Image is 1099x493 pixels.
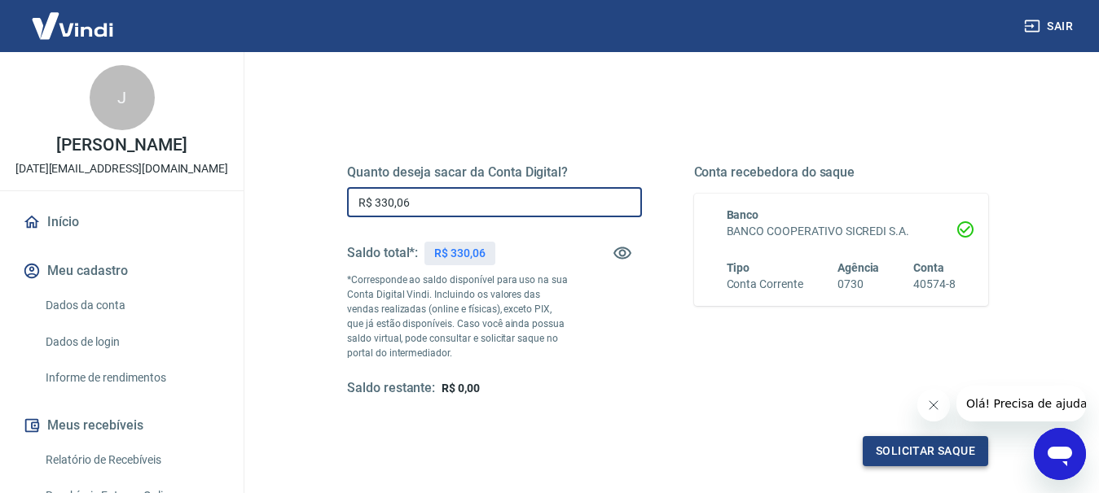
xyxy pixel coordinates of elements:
[20,204,224,240] a: Início
[913,261,944,274] span: Conta
[837,261,880,274] span: Agência
[20,253,224,289] button: Meu cadastro
[1034,428,1086,480] iframe: Botão para abrir a janela de mensagens
[913,276,956,293] h6: 40574-8
[39,289,224,322] a: Dados da conta
[347,245,418,261] h5: Saldo total*:
[15,160,228,177] p: [DATE][EMAIL_ADDRESS][DOMAIN_NAME]
[727,223,956,240] h6: BANCO COOPERATIVO SICREDI S.A.
[727,261,750,274] span: Tipo
[694,164,989,181] h5: Conta recebedora do saque
[1021,11,1079,41] button: Sair
[727,276,803,293] h6: Conta Corrente
[347,273,568,360] p: *Corresponde ao saldo disponível para uso na sua Conta Digital Vindi. Incluindo os valores das ve...
[56,137,187,154] p: [PERSON_NAME]
[442,382,480,395] span: R$ 0,00
[837,276,880,293] h6: 0730
[20,408,224,443] button: Meus recebíveis
[10,11,137,24] span: Olá! Precisa de ajuda?
[347,380,435,397] h5: Saldo restante:
[917,389,950,421] iframe: Fechar mensagem
[39,443,224,477] a: Relatório de Recebíveis
[20,1,125,50] img: Vindi
[347,164,642,181] h5: Quanto deseja sacar da Conta Digital?
[434,245,486,262] p: R$ 330,06
[863,436,988,466] button: Solicitar saque
[727,208,759,221] span: Banco
[90,65,155,130] div: J
[39,361,224,395] a: Informe de rendimentos
[956,386,1086,421] iframe: Mensagem da empresa
[39,325,224,359] a: Dados de login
